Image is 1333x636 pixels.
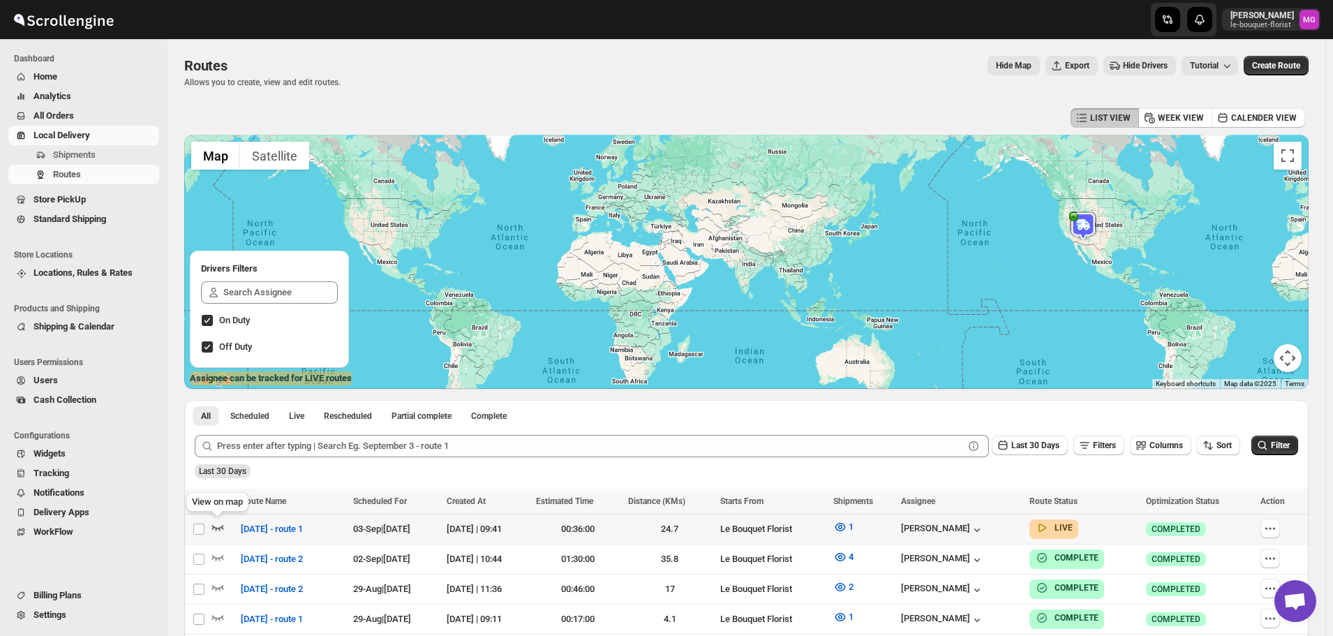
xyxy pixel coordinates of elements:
button: Toggle fullscreen view [1274,142,1302,170]
button: COMPLETE [1035,551,1099,565]
button: Settings [8,605,159,625]
span: Shipping & Calendar [33,321,114,332]
button: Users [8,371,159,390]
button: COMPLETE [1035,611,1099,625]
div: 00:46:00 [536,582,620,596]
span: Standard Shipping [33,214,106,224]
button: Sort [1197,436,1240,455]
div: 00:17:00 [536,612,620,626]
button: [PERSON_NAME] [901,523,984,537]
button: Create Route [1244,56,1309,75]
button: Analytics [8,87,159,106]
span: Tracking [33,468,69,478]
span: Users Permissions [14,357,161,368]
button: All Orders [8,106,159,126]
span: Last 30 Days [1011,441,1059,450]
span: Store Locations [14,249,161,260]
h2: Drivers Filters [201,262,338,276]
span: Configurations [14,430,161,441]
div: Le Bouquet Florist [720,522,825,536]
button: Widgets [8,444,159,464]
span: 1 [849,522,854,532]
b: COMPLETE [1055,553,1099,563]
span: Users [33,375,58,385]
span: Distance (KMs) [628,496,685,506]
label: Assignee can be tracked for LIVE routes [190,371,352,385]
span: Analytics [33,91,71,101]
span: Hide Map [996,60,1032,71]
button: Delivery Apps [8,503,159,522]
span: WorkFlow [33,526,73,537]
p: Allows you to create, view and edit routes. [184,77,341,88]
button: Notifications [8,483,159,503]
span: Store PickUp [33,194,86,205]
span: Estimated Time [536,496,593,506]
button: [DATE] - route 2 [232,578,311,600]
span: Created At [447,496,486,506]
button: Locations, Rules & Rates [8,263,159,283]
button: User menu [1222,8,1320,31]
div: 4.1 [628,612,712,626]
span: Rescheduled [324,411,372,422]
span: WEEK VIEW [1158,112,1204,124]
span: Scheduled [230,411,269,422]
button: [PERSON_NAME] [901,613,984,627]
span: 2 [849,582,854,592]
button: Shipments [8,145,159,165]
span: COMPLETED [1152,584,1200,595]
span: [DATE] - route 2 [241,552,303,566]
span: Home [33,71,57,82]
div: 24.7 [628,522,712,536]
button: Routes [8,165,159,184]
button: WEEK VIEW [1138,108,1212,128]
button: Map action label [988,56,1040,75]
span: Starts From [720,496,764,506]
button: [DATE] - route 2 [232,548,311,570]
span: Widgets [33,448,66,459]
span: 03-Sep | [DATE] [353,524,410,534]
span: Notifications [33,487,84,498]
span: Tutorial [1190,61,1219,71]
span: Live [289,411,304,422]
div: [DATE] | 09:11 [447,612,528,626]
span: Products and Shipping [14,303,161,314]
span: 29-Aug | [DATE] [353,614,411,624]
span: COMPLETED [1152,554,1200,565]
span: On Duty [219,315,250,325]
span: Local Delivery [33,130,90,140]
span: Assignee [901,496,935,506]
a: Open this area in Google Maps (opens a new window) [188,371,234,389]
div: 35.8 [628,552,712,566]
span: [DATE] - route 1 [241,612,303,626]
span: LIST VIEW [1090,112,1131,124]
button: 4 [825,546,862,568]
span: Route Status [1029,496,1078,506]
button: [DATE] - route 1 [232,518,311,540]
span: 29-Aug | [DATE] [353,584,411,594]
span: [DATE] - route 2 [241,582,303,596]
b: COMPLETE [1055,583,1099,593]
div: [DATE] | 10:44 [447,552,528,566]
button: Keyboard shortcuts [1156,379,1216,389]
span: Routes [53,169,81,179]
button: COMPLETE [1035,581,1099,595]
span: CALENDER VIEW [1231,112,1297,124]
span: 02-Sep | [DATE] [353,554,410,564]
button: Export [1045,56,1098,75]
b: LIVE [1055,523,1073,533]
button: Tracking [8,464,159,483]
a: Open chat [1274,580,1316,622]
span: Export [1065,60,1089,71]
button: Show satellite imagery [240,142,309,170]
button: All routes [193,406,219,426]
span: Routes [184,57,228,74]
div: [DATE] | 09:41 [447,522,528,536]
a: Terms (opens in new tab) [1285,380,1304,387]
span: Complete [471,411,507,422]
button: Billing Plans [8,586,159,605]
span: Settings [33,609,66,620]
button: Tutorial [1182,56,1238,75]
span: Dashboard [14,53,161,64]
span: Sort [1216,441,1232,450]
